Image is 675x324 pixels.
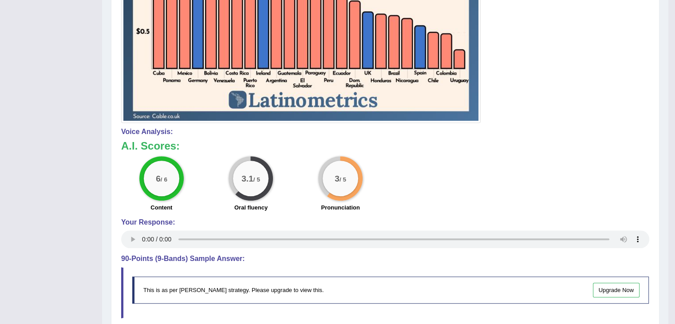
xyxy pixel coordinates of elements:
[156,174,161,183] big: 6
[121,255,649,263] h4: 90-Points (9-Bands) Sample Answer:
[132,277,649,304] div: This is as per [PERSON_NAME] strategy. Please upgrade to view this.
[150,203,172,212] label: Content
[335,174,339,183] big: 3
[121,140,180,152] b: A.I. Scores:
[234,203,268,212] label: Oral fluency
[593,283,640,297] a: Upgrade Now
[321,203,359,212] label: Pronunciation
[121,218,649,226] h4: Your Response:
[161,176,167,183] small: / 6
[339,176,346,183] small: / 5
[253,176,260,183] small: / 5
[121,128,649,136] h4: Voice Analysis:
[242,174,254,183] big: 3.1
